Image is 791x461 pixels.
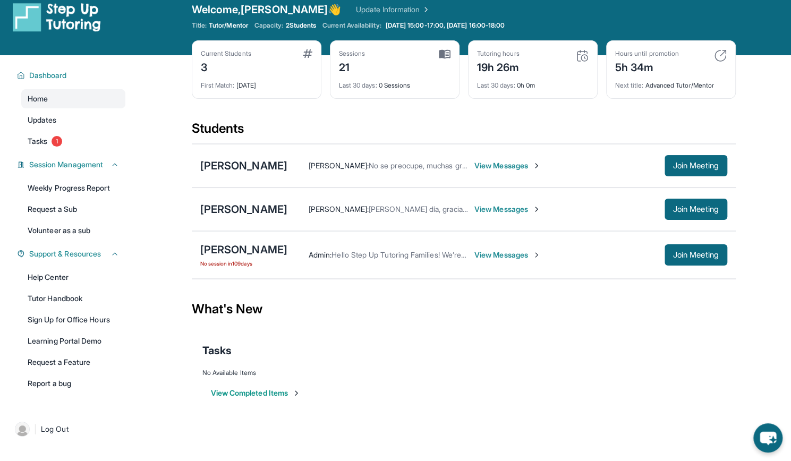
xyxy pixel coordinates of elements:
[52,136,62,147] span: 1
[201,81,235,89] span: First Match :
[369,204,635,214] span: [PERSON_NAME] día, gracias por compartirme el enlace nos vemos en la tarde.
[202,369,725,377] div: No Available Items
[339,49,365,58] div: Sessions
[21,331,125,351] a: Learning Portal Demo
[29,70,67,81] span: Dashboard
[322,21,381,30] span: Current Availability:
[532,205,541,214] img: Chevron-Right
[369,161,620,170] span: No se preocupe, muchas gracias por la confirmación. Que tenga bonito día!
[200,242,287,257] div: [PERSON_NAME]
[28,115,57,125] span: Updates
[25,159,119,170] button: Session Management
[576,49,589,62] img: card
[41,424,69,434] span: Log Out
[21,353,125,372] a: Request a Feature
[201,58,251,75] div: 3
[29,159,103,170] span: Session Management
[211,388,301,398] button: View Completed Items
[11,417,125,441] a: |Log Out
[21,221,125,240] a: Volunteer as a sub
[665,244,727,266] button: Join Meeting
[615,75,727,90] div: Advanced Tutor/Mentor
[21,310,125,329] a: Sign Up for Office Hours
[753,423,783,453] button: chat-button
[21,200,125,219] a: Request a Sub
[309,161,369,170] span: [PERSON_NAME] :
[477,49,520,58] div: Tutoring hours
[474,250,541,260] span: View Messages
[28,93,48,104] span: Home
[439,49,450,59] img: card
[477,81,515,89] span: Last 30 days :
[384,21,507,30] a: [DATE] 15:00-17:00, [DATE] 16:00-18:00
[192,21,207,30] span: Title:
[254,21,284,30] span: Capacity:
[202,343,232,358] span: Tasks
[303,49,312,58] img: card
[28,136,47,147] span: Tasks
[615,58,679,75] div: 5h 34m
[21,110,125,130] a: Updates
[474,204,541,215] span: View Messages
[309,250,331,259] span: Admin :
[192,286,736,332] div: What's New
[339,81,377,89] span: Last 30 days :
[532,251,541,259] img: Chevron-Right
[15,422,30,437] img: user-img
[200,259,287,268] span: No session in 109 days
[615,81,644,89] span: Next title :
[477,58,520,75] div: 19h 26m
[386,21,505,30] span: [DATE] 15:00-17:00, [DATE] 16:00-18:00
[21,89,125,108] a: Home
[200,158,287,173] div: [PERSON_NAME]
[615,49,679,58] div: Hours until promotion
[209,21,248,30] span: Tutor/Mentor
[21,374,125,393] a: Report a bug
[21,268,125,287] a: Help Center
[13,2,101,32] img: logo
[477,75,589,90] div: 0h 0m
[339,58,365,75] div: 21
[192,2,342,17] span: Welcome, [PERSON_NAME] 👋
[309,204,369,214] span: [PERSON_NAME] :
[201,75,312,90] div: [DATE]
[474,160,541,171] span: View Messages
[201,49,251,58] div: Current Students
[532,161,541,170] img: Chevron-Right
[21,178,125,198] a: Weekly Progress Report
[356,4,430,15] a: Update Information
[25,70,119,81] button: Dashboard
[673,252,719,258] span: Join Meeting
[34,423,37,436] span: |
[714,49,727,62] img: card
[21,289,125,308] a: Tutor Handbook
[673,163,719,169] span: Join Meeting
[339,75,450,90] div: 0 Sessions
[21,132,125,151] a: Tasks1
[665,155,727,176] button: Join Meeting
[192,120,736,143] div: Students
[200,202,287,217] div: [PERSON_NAME]
[665,199,727,220] button: Join Meeting
[285,21,316,30] span: 2 Students
[29,249,101,259] span: Support & Resources
[420,4,430,15] img: Chevron Right
[673,206,719,212] span: Join Meeting
[25,249,119,259] button: Support & Resources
